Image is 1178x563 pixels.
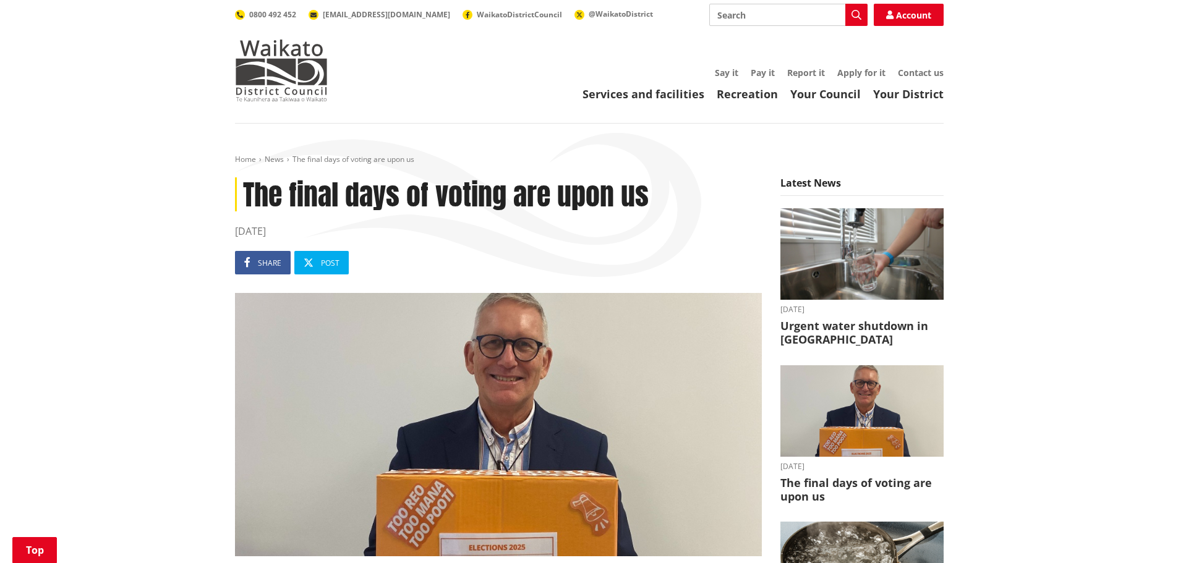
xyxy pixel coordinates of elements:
[589,9,653,19] span: @WaikatoDistrict
[873,87,944,101] a: Your District
[790,87,861,101] a: Your Council
[780,320,944,346] h3: Urgent water shutdown in [GEOGRAPHIC_DATA]
[294,251,349,274] a: Post
[898,67,944,78] a: Contact us
[780,208,944,300] img: water image
[709,4,868,26] input: Search input
[321,258,339,268] span: Post
[463,9,562,20] a: WaikatoDistrictCouncil
[780,208,944,347] a: [DATE] Urgent water shutdown in [GEOGRAPHIC_DATA]
[874,4,944,26] a: Account
[780,306,944,313] time: [DATE]
[265,154,284,164] a: News
[235,224,762,239] time: [DATE]
[235,40,328,101] img: Waikato District Council - Te Kaunihera aa Takiwaa o Waikato
[583,87,704,101] a: Services and facilities
[235,251,291,274] a: Share
[235,155,944,165] nav: breadcrumb
[235,9,296,20] a: 0800 492 452
[309,9,450,20] a: [EMAIL_ADDRESS][DOMAIN_NAME]
[477,9,562,20] span: WaikatoDistrictCouncil
[787,67,825,78] a: Report it
[780,463,944,470] time: [DATE]
[780,476,944,503] h3: The final days of voting are upon us
[258,258,281,268] span: Share
[717,87,778,101] a: Recreation
[751,67,775,78] a: Pay it
[235,177,762,211] h1: The final days of voting are upon us
[235,154,256,164] a: Home
[837,67,886,78] a: Apply for it
[780,177,944,196] h5: Latest News
[12,537,57,563] a: Top
[292,154,414,164] span: The final days of voting are upon us
[780,365,944,457] img: Craig Hobbs editorial elections
[249,9,296,20] span: 0800 492 452
[235,293,762,556] img: Craig Hobbs editorial elections
[574,9,653,19] a: @WaikatoDistrict
[780,365,944,504] a: [DATE] The final days of voting are upon us
[715,67,738,78] a: Say it
[323,9,450,20] span: [EMAIL_ADDRESS][DOMAIN_NAME]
